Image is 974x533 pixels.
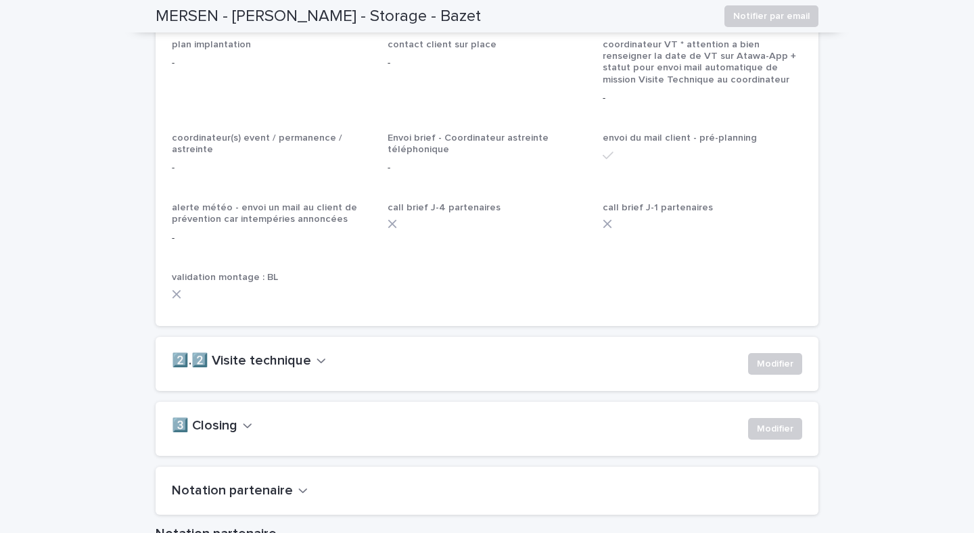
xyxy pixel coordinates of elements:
[172,133,342,154] span: coordinateur(s) event / permanence / astreinte
[733,9,810,23] span: Notifier par email
[172,203,357,224] span: alerte météo - envoi un mail au client de prévention car intempéries annoncées
[603,203,713,212] span: call brief J-1 partenaires
[757,422,793,436] span: Modifier
[724,5,818,27] button: Notifier par email
[388,133,549,154] span: Envoi brief - Coordinateur astreinte téléphonique
[172,273,278,282] span: validation montage : BL
[603,133,757,143] span: envoi du mail client - pré-planning
[388,40,496,49] span: contact client sur place
[172,353,311,369] h2: 2️⃣.2️⃣ Visite technique
[388,56,587,70] p: -
[172,483,308,499] button: Notation partenaire
[156,7,481,26] h2: MERSEN - [PERSON_NAME] - Storage - Bazet
[172,161,371,175] p: -
[748,418,802,440] button: Modifier
[172,56,371,70] p: -
[172,418,252,434] button: 3️⃣ Closing
[603,91,802,106] p: -
[172,231,371,246] p: -
[388,203,501,212] span: call brief J-4 partenaires
[603,40,796,85] span: coordinateur VT * attention a bien renseigner la date de VT sur Atawa-App + statut pour envoi mai...
[757,357,793,371] span: Modifier
[748,353,802,375] button: Modifier
[172,353,326,369] button: 2️⃣.2️⃣ Visite technique
[388,161,587,175] p: -
[172,40,251,49] span: plan implantation
[172,483,293,499] h2: Notation partenaire
[172,418,237,434] h2: 3️⃣ Closing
